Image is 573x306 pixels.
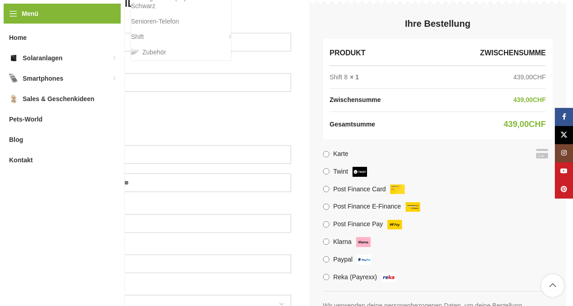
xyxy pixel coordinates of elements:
[438,41,546,65] th: Zwischensumme
[9,152,33,168] span: Kontakt
[330,89,386,112] th: Zwischensumme
[9,131,23,148] span: Blog
[406,202,420,212] img: post-finance-e-finance
[333,203,422,210] label: Post Finance E-Finance
[390,185,405,194] img: post-finance-card
[387,220,402,229] img: post-finance-pay
[34,282,291,292] label: Kanton
[9,111,43,127] span: Pets-World
[34,242,291,252] label: Ort / Stadt
[9,74,18,83] img: Smartphones
[555,108,573,126] a: Facebook Social Link
[333,168,369,175] label: Twint
[555,144,573,162] a: Instagram Social Link
[533,96,546,103] span: CHF
[513,96,546,103] bdi: 439,00
[353,167,367,176] img: twint
[34,101,291,111] label: Land / Region
[34,133,291,143] label: Straße
[333,256,374,263] label: Paypal
[131,14,231,29] a: Senioren-Telefon
[9,29,27,46] span: Home
[350,73,359,82] strong: × 1
[131,48,139,56] img: Zubehör
[330,113,380,136] th: Gesamtsumme
[333,238,372,245] label: Klarna
[555,180,573,199] a: Pinterest Social Link
[405,17,470,30] h4: Ihre Bestellung
[533,73,546,81] span: CHF
[504,120,546,129] bdi: 439,00
[333,151,348,158] label: Karte
[131,29,231,44] a: Shift
[23,91,94,107] span: Sales & Geschenkideen
[23,70,63,87] span: Smartphones
[34,201,291,211] label: Postleitzahl
[541,274,564,297] a: Scroll to top button
[330,73,348,82] span: Shift 8
[555,162,573,180] a: YouTube Social Link
[333,220,404,228] label: Post Finance Pay
[22,9,39,19] span: Menü
[356,237,371,247] img: klarna
[9,53,18,63] img: Solaranlagen
[555,126,573,144] a: X Social Link
[534,148,550,159] img: Karte
[333,185,407,193] label: Post Finance Card
[9,94,18,103] img: Sales & Geschenkideen
[529,120,546,129] span: CHF
[513,73,546,81] bdi: 439,00
[330,41,438,65] th: Produkt
[382,272,396,282] img: reka
[357,255,372,264] img: paypal
[333,273,398,280] label: Reka (Payrexx)
[131,44,231,60] a: Zubehör
[34,61,291,71] label: Firmenname
[23,50,63,66] span: Solaranlagen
